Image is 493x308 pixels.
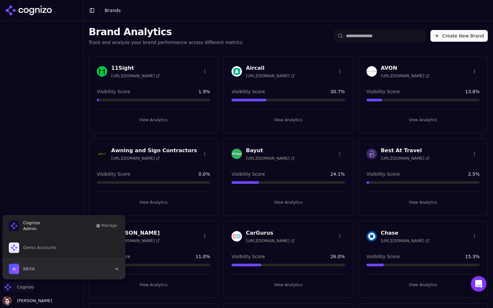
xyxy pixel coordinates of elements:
h3: AVON [381,64,429,72]
h3: CarGurus [246,229,294,237]
img: Demo Accounts [9,242,19,253]
img: NEXA [9,264,19,274]
span: [URL][DOMAIN_NAME] [111,156,160,161]
h3: Bayut [246,147,294,154]
img: Awning and Sign Contractors [97,149,107,159]
span: Visibility Score [232,171,265,177]
img: AVON [366,66,377,77]
span: [URL][DOMAIN_NAME] [246,156,294,161]
img: Aircall [232,66,242,77]
h3: 11Sight [111,64,160,72]
span: Cognizo [23,220,40,226]
img: Bayut [232,149,242,159]
button: Open user button [3,296,52,305]
span: Visibility Score [232,88,265,95]
span: 0.0 % [199,171,210,177]
span: Visibility Score [366,171,400,177]
span: [PERSON_NAME] [14,298,52,304]
div: Open Intercom Messenger [471,276,486,292]
button: View Analytics [366,280,480,290]
span: [URL][DOMAIN_NAME] [246,238,294,243]
span: Admin [23,226,40,232]
span: 13.8 % [465,88,480,95]
button: View Analytics [97,197,210,208]
button: View Analytics [232,197,345,208]
span: 15.3 % [465,253,480,260]
button: View Analytics [97,115,210,125]
span: Brands [105,8,121,13]
h3: [PERSON_NAME] [111,229,160,237]
span: NEXA [23,266,35,272]
span: [URL][DOMAIN_NAME] [381,156,429,161]
span: [URL][DOMAIN_NAME] [246,73,294,79]
span: Demo Accounts [23,245,56,251]
button: Manage [94,222,119,230]
span: 1.9 % [199,88,210,95]
button: Close organization switcher [3,282,34,292]
span: Visibility Score [232,253,265,260]
h1: Brand Analytics [89,26,243,38]
span: Visibility Score [366,253,400,260]
span: [URL][DOMAIN_NAME] [111,238,160,243]
button: View Analytics [97,280,210,290]
div: List of all organization memberships [2,237,126,279]
img: Cognizo [9,221,19,231]
nav: breadcrumb [105,7,121,14]
h3: Awning and Sign Contractors [111,147,197,154]
span: 2.5 % [468,171,480,177]
img: Cognizo [3,282,13,292]
div: Cognizo is active [3,215,125,279]
img: 11Sight [97,66,107,77]
button: View Analytics [366,197,480,208]
img: CarGurus [232,231,242,242]
span: [URL][DOMAIN_NAME] [111,73,160,79]
span: Visibility Score [366,88,400,95]
h3: Aircall [246,64,294,72]
button: View Analytics [232,280,345,290]
button: Create New Brand [430,30,488,42]
span: Visibility Score [97,88,130,95]
span: 11.0 % [196,253,210,260]
img: Best At Travel [366,149,377,159]
span: [URL][DOMAIN_NAME] [381,73,429,79]
h3: Chase [381,229,429,237]
span: Cognizo [17,284,34,290]
span: 30.7 % [330,88,345,95]
p: Track and analyze your brand performance across different metrics [89,39,243,46]
img: Chase [366,231,377,242]
span: [URL][DOMAIN_NAME] [381,238,429,243]
img: Deniz Ozcan [3,296,12,305]
span: Visibility Score [97,171,130,177]
button: View Analytics [366,115,480,125]
button: View Analytics [232,115,345,125]
span: 24.1 % [330,171,345,177]
h3: Best At Travel [381,147,429,154]
span: 26.0 % [330,253,345,260]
